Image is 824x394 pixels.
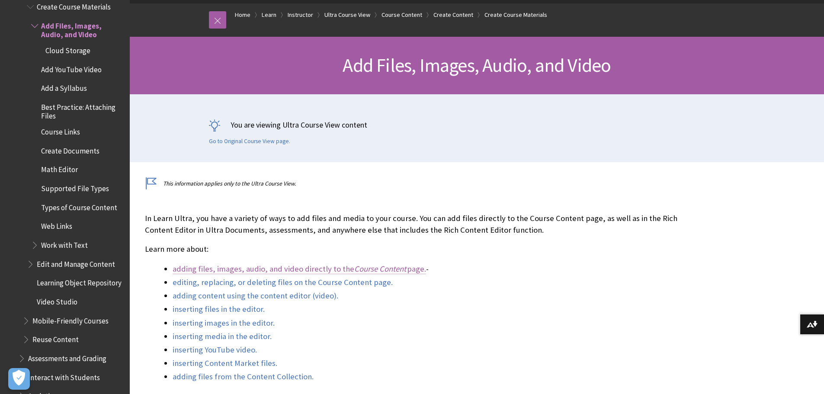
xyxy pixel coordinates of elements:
span: Add a Syllabus [41,81,87,93]
a: Course Content [382,10,422,20]
span: Math Editor [41,163,78,174]
p: This information applies only to the Ultra Course View. [145,179,681,188]
p: You are viewing Ultra Course View content [209,119,745,130]
span: Reuse Content [32,332,79,344]
span: Add YouTube Video [41,62,102,74]
span: Mobile-Friendly Courses [32,314,109,325]
span: Cloud Storage [45,43,90,55]
span: Course Links [41,125,80,136]
a: inserting YouTube video. [173,345,257,355]
a: Create Course Materials [484,10,547,20]
a: Learn [262,10,276,20]
span: Video Studio [37,295,77,306]
a: adding content using the content editor (video). [173,291,338,301]
a: inserting files in the editor. [173,304,265,314]
span: Best Practice: Attaching Files [41,100,124,120]
a: Create Content [433,10,473,20]
span: Edit and Manage Content [37,257,115,269]
span: Create Documents [41,144,99,155]
li: - [173,263,681,275]
span: Types of Course Content [41,200,117,212]
span: Interact with Students [28,370,100,382]
p: Learn more about: [145,243,681,255]
a: adding files, images, audio, and video directly to theCourse Contentpage. [173,264,426,274]
button: Open Preferences [8,368,30,390]
p: In Learn Ultra, you have a variety of ways to add files and media to your course. You can add fil... [145,213,681,235]
a: editing, replacing, or deleting files on the Course Content page. [173,277,393,288]
span: Add Files, Images, Audio, and Video [41,19,124,39]
span: Supported File Types [41,181,109,193]
a: adding files from the Content Collection. [173,372,314,382]
a: Home [235,10,250,20]
span: Assessments and Grading [28,351,106,363]
a: Instructor [288,10,313,20]
span: Web Links [41,219,72,231]
a: inserting Content Market files. [173,358,277,368]
a: inserting media in the editor. [173,331,272,342]
span: Course Content [354,264,406,274]
span: Add Files, Images, Audio, and Video [343,53,611,77]
span: Learning Object Repository [37,276,122,288]
a: Ultra Course View [324,10,370,20]
span: Work with Text [41,238,88,250]
a: inserting images in the editor. [173,318,275,328]
a: Go to Original Course View page. [209,138,290,145]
